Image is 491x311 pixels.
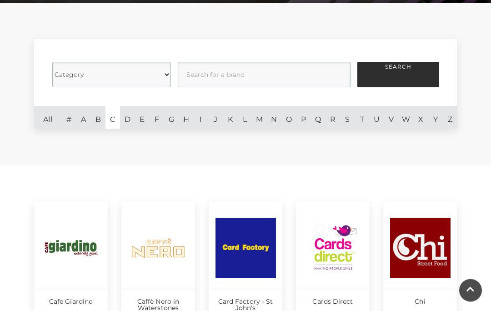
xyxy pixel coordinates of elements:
a: O [281,106,296,129]
a: F [150,106,164,129]
input: Search for a brand [178,62,351,88]
a: W [399,106,413,129]
a: C [105,106,120,129]
a: # [61,106,76,129]
a: E [135,106,149,129]
a: R [326,106,340,129]
a: Y [428,106,443,129]
a: J [208,106,223,129]
a: S [340,106,355,129]
a: Z [443,106,457,129]
a: D [120,106,135,129]
a: I [193,106,208,129]
a: L [237,106,252,129]
a: K [223,106,237,129]
a: X [413,106,428,129]
a: G [164,106,179,129]
a: A [76,106,90,129]
button: Search [357,62,439,88]
a: P [296,106,311,129]
a: All [34,106,61,129]
a: T [355,106,369,129]
a: V [384,106,399,129]
a: B [91,106,105,129]
a: N [267,106,281,129]
a: Q [311,106,326,129]
a: M [252,106,266,129]
a: H [179,106,193,129]
a: U [370,106,384,129]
